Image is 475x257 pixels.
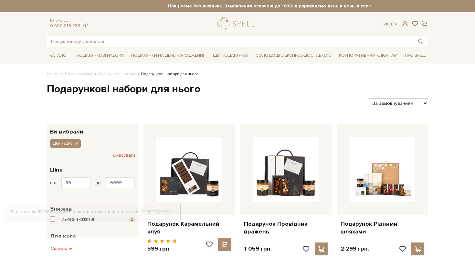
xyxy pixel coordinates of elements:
span: Ідеї подарунків [210,51,250,61]
p: 599 грн. [147,245,177,252]
a: Солодощі з експрес-доставкою [253,50,334,61]
span: Про Spell [402,51,428,61]
a: Подарунок Провідник вражень [244,220,328,235]
p: 2 299 грн. [341,245,369,252]
p: 1 059 грн. [244,245,272,252]
span: Подарунки на День народження [129,51,208,61]
span: Ціна [50,165,63,174]
div: Я дозволяю [DOMAIN_NAME] використовувати [5,209,180,215]
span: до [95,180,101,186]
span: Консультація: [50,19,88,23]
h1: Подарункові набори для нього [47,83,428,96]
input: Пошук товару у каталозі [47,35,413,47]
input: Ціна [106,177,135,188]
span: 2 [129,217,135,222]
span: від [50,180,56,186]
a: Вся продукція [68,72,93,76]
a: Подарунок Рідними шляхами [341,220,424,235]
a: Подарунок Карамельний клуб [147,220,231,235]
span: | [389,21,390,27]
span: Подарункові набори [74,51,126,61]
span: Для кого [50,232,76,241]
span: Каталог [47,51,71,61]
a: Подарункові набори [98,72,136,76]
button: Пошук товару у каталозі [413,35,428,47]
a: Корпоративним клієнтам [336,50,400,61]
a: En [391,21,397,27]
li: Подарункові набори для нього [136,71,199,77]
a: Погоджуюсь [142,209,175,215]
a: telegram [82,23,88,28]
a: файли cookie [111,209,140,214]
button: Скасувати [113,150,135,161]
span: Для нього [53,141,73,146]
button: Для нього [50,139,81,148]
button: Скасувати [47,243,77,254]
div: Ук [383,21,397,27]
a: 0 800 319 233 [50,23,80,28]
a: Головна [47,72,63,76]
input: Ціна [61,177,90,188]
a: logo [217,17,258,30]
div: Ви вибрали: [47,124,138,134]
